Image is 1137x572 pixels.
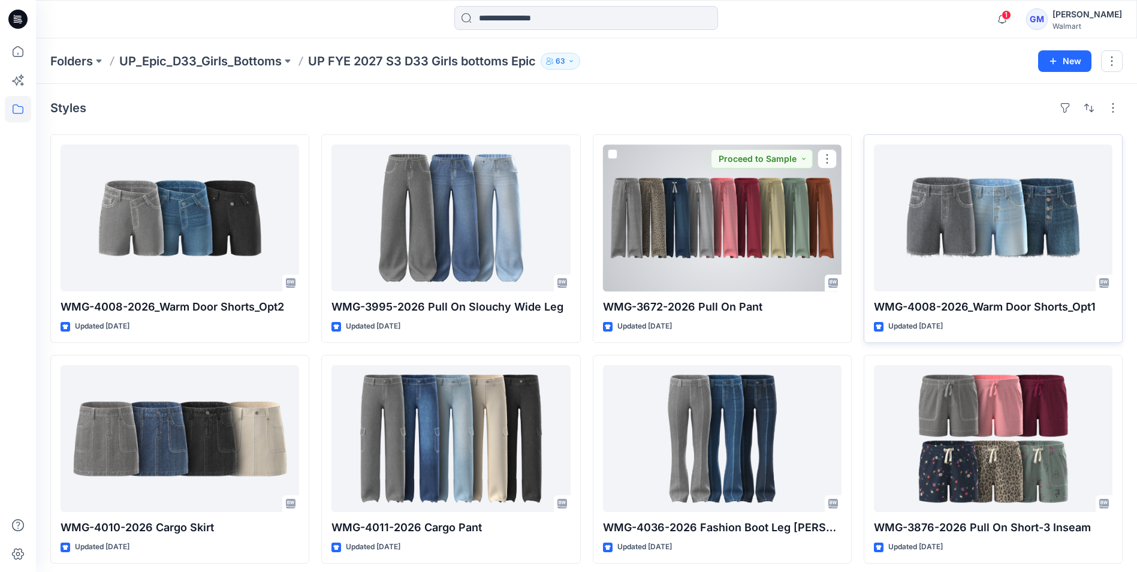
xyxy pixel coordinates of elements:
p: Updated [DATE] [75,320,129,333]
p: UP FYE 2027 S3 D33 Girls bottoms Epic [308,53,536,70]
p: WMG-3995-2026 Pull On Slouchy Wide Leg [331,299,570,315]
p: Updated [DATE] [617,320,672,333]
a: WMG-3995-2026 Pull On Slouchy Wide Leg [331,144,570,291]
div: GM [1026,8,1048,30]
p: Updated [DATE] [346,320,400,333]
p: Updated [DATE] [346,541,400,553]
p: WMG-4008-2026_Warm Door Shorts_Opt2 [61,299,299,315]
p: WMG-4036-2026 Fashion Boot Leg [PERSON_NAME] [603,519,842,536]
a: WMG-4036-2026 Fashion Boot Leg Jean [603,365,842,512]
a: WMG-4011-2026 Cargo Pant [331,365,570,512]
a: WMG-3672-2026 Pull On Pant [603,144,842,291]
p: WMG-3876-2026 Pull On Short-3 Inseam [874,519,1112,536]
a: WMG-3876-2026 Pull On Short-3 Inseam [874,365,1112,512]
a: Folders [50,53,93,70]
p: 63 [556,55,565,68]
a: UP_Epic_D33_Girls_Bottoms [119,53,282,70]
p: WMG-4011-2026 Cargo Pant [331,519,570,536]
p: WMG-4010-2026 Cargo Skirt [61,519,299,536]
p: Updated [DATE] [617,541,672,553]
a: WMG-4008-2026_Warm Door Shorts_Opt1 [874,144,1112,291]
span: 1 [1002,10,1011,20]
p: WMG-3672-2026 Pull On Pant [603,299,842,315]
a: WMG-4008-2026_Warm Door Shorts_Opt2 [61,144,299,291]
p: Updated [DATE] [888,541,943,553]
p: WMG-4008-2026_Warm Door Shorts_Opt1 [874,299,1112,315]
button: 63 [541,53,580,70]
p: Updated [DATE] [888,320,943,333]
div: [PERSON_NAME] [1052,7,1122,22]
a: WMG-4010-2026 Cargo Skirt [61,365,299,512]
div: Walmart [1052,22,1122,31]
p: Updated [DATE] [75,541,129,553]
button: New [1038,50,1091,72]
h4: Styles [50,101,86,115]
